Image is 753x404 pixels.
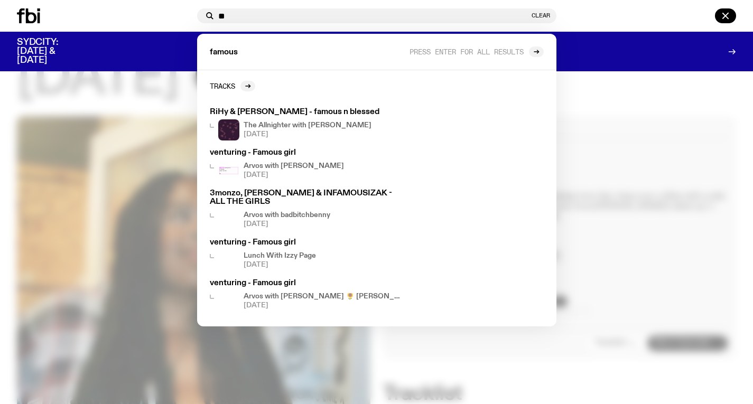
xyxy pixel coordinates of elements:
h4: Arvos with [PERSON_NAME] 🌻 [PERSON_NAME] 🌻 [244,293,404,300]
button: Clear [532,13,550,18]
a: Press enter for all results [410,46,544,57]
h3: venturing - Famous girl [210,279,404,287]
h2: Tracks [210,82,235,90]
a: venturing - Famous girlPoet and Artist Hak BakerArvos with [PERSON_NAME] 🌻 [PERSON_NAME] 🌻[DATE] [206,275,408,316]
h3: venturing - Famous girl [210,239,404,247]
span: [DATE] [244,221,330,228]
img: izzy is posed with peace sign in front of graffiti wall [218,250,239,271]
h4: The Allnighter with [PERSON_NAME] [244,122,371,129]
a: 3monzo, [PERSON_NAME] & INFAMOUSIZAK - ALL THE GIRLSArvos with badbitchbenny[DATE] [206,185,408,234]
span: Press enter for all results [410,48,524,55]
img: A pink textbox on a white background showing a message from gia that says "covering arvos on fbi ... [218,160,239,181]
a: venturing - Famous girlA pink textbox on a white background showing a message from gia that says ... [206,145,408,185]
span: famous [210,49,238,57]
h3: SYDCITY: [DATE] & [DATE] [17,38,85,65]
span: [DATE] [244,302,404,309]
h3: 3monzo, [PERSON_NAME] & INFAMOUSIZAK - ALL THE GIRLS [210,190,404,205]
h4: Arvos with [PERSON_NAME] [244,163,344,170]
img: Poet and Artist Hak Baker [218,290,239,312]
h4: Lunch With Izzy Page [244,252,316,259]
h3: RiHy & [PERSON_NAME] - famous n blessed [210,108,404,116]
a: venturing - Famous girlizzy is posed with peace sign in front of graffiti wallLunch With Izzy Pag... [206,234,408,275]
a: Tracks [210,81,255,91]
span: [DATE] [244,261,316,268]
span: [DATE] [244,172,344,178]
h3: venturing - Famous girl [210,149,404,157]
span: [DATE] [244,131,371,138]
h4: Arvos with badbitchbenny [244,212,330,219]
a: RiHy & [PERSON_NAME] - famous n blessedThe Allnighter with [PERSON_NAME][DATE] [206,104,408,145]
